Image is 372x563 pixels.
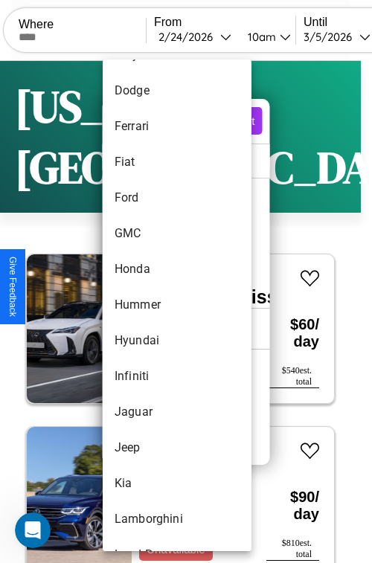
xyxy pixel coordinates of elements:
li: GMC [103,216,251,251]
li: Jeep [103,430,251,466]
li: Ferrari [103,109,251,144]
li: Jaguar [103,394,251,430]
li: Fiat [103,144,251,180]
li: Honda [103,251,251,287]
li: Infiniti [103,358,251,394]
li: Lamborghini [103,501,251,537]
li: Ford [103,180,251,216]
iframe: Intercom live chat [15,512,51,548]
li: Hummer [103,287,251,323]
li: Dodge [103,73,251,109]
li: Hyundai [103,323,251,358]
li: Kia [103,466,251,501]
div: Give Feedback [7,257,18,317]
